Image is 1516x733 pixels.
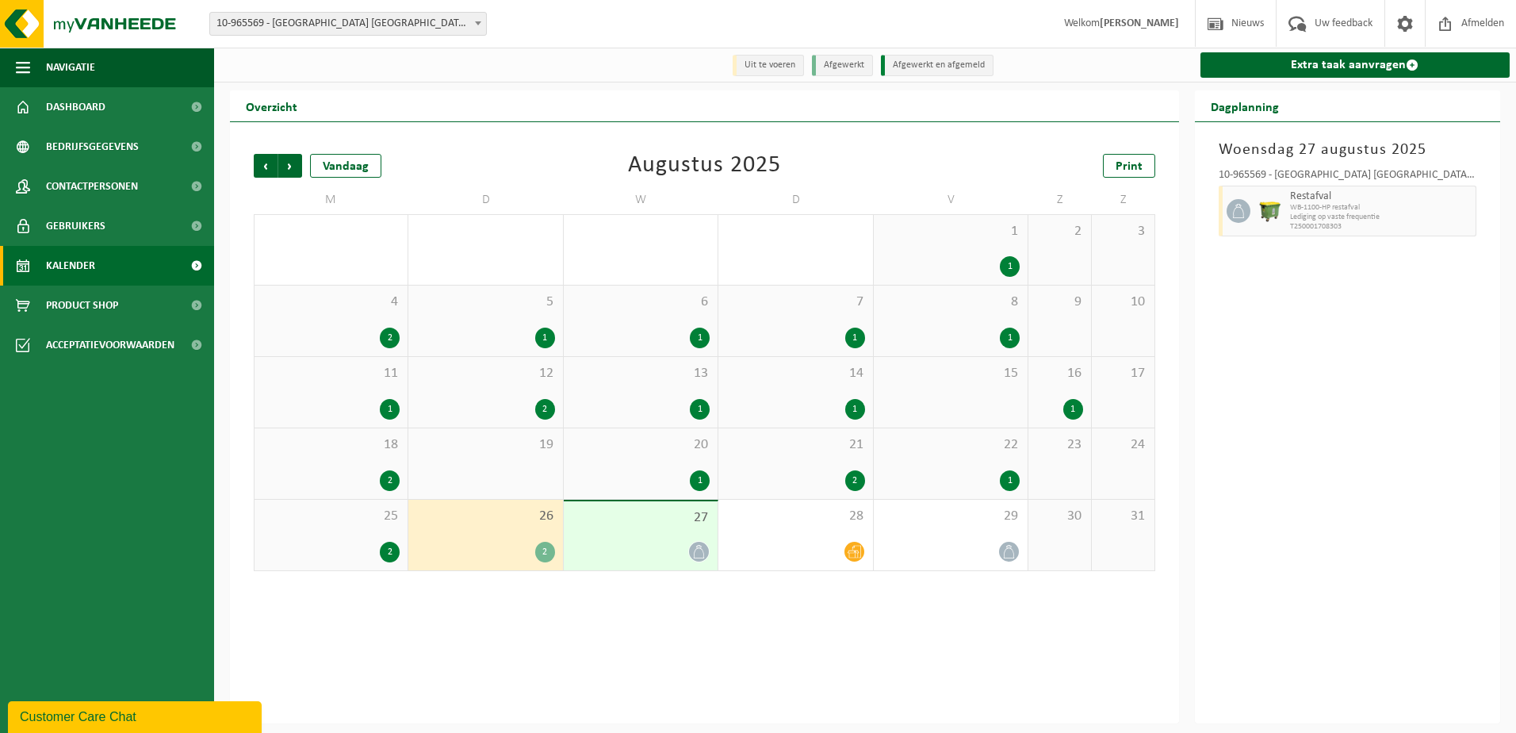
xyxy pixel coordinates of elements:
td: D [718,186,873,214]
span: 26 [416,508,554,525]
span: T250001708303 [1290,222,1472,232]
img: WB-1100-HPE-GN-50 [1258,199,1282,223]
div: 1 [690,328,710,348]
span: Print [1116,160,1143,173]
td: W [564,186,718,214]
span: 21 [726,436,864,454]
td: D [408,186,563,214]
span: 18 [262,436,400,454]
span: 10-965569 - VAN DER VALK HOTEL PARK LANE ANTWERPEN NV - ANTWERPEN [209,12,487,36]
div: 2 [380,470,400,491]
strong: [PERSON_NAME] [1100,17,1179,29]
span: 13 [572,365,710,382]
span: 5 [416,294,554,311]
span: 6 [572,294,710,311]
div: Augustus 2025 [628,154,781,178]
span: 9 [1036,294,1083,311]
span: Navigatie [46,48,95,87]
td: V [874,186,1028,214]
span: Acceptatievoorwaarden [46,325,174,365]
span: 24 [1100,436,1147,454]
div: 1 [845,328,865,348]
span: 16 [1036,365,1083,382]
h2: Overzicht [230,90,313,121]
div: 2 [535,399,555,420]
span: 8 [882,294,1020,311]
span: 11 [262,365,400,382]
div: 1 [1000,256,1020,277]
span: Contactpersonen [46,167,138,206]
span: 4 [262,294,400,311]
div: 2 [380,328,400,348]
div: Vandaag [310,154,381,178]
div: 1 [380,399,400,420]
span: 25 [262,508,400,525]
div: 1 [1063,399,1083,420]
span: Kalender [46,246,95,286]
div: 1 [845,399,865,420]
div: 2 [380,542,400,562]
span: 7 [726,294,864,311]
span: Lediging op vaste frequentie [1290,213,1472,222]
span: Gebruikers [46,206,105,246]
div: 2 [845,470,865,491]
h2: Dagplanning [1195,90,1295,121]
span: Vorige [254,154,278,178]
li: Afgewerkt [812,55,873,76]
span: 28 [726,508,864,525]
span: 22 [882,436,1020,454]
li: Afgewerkt en afgemeld [881,55,993,76]
span: Volgende [278,154,302,178]
h3: Woensdag 27 augustus 2025 [1219,138,1477,162]
a: Extra taak aanvragen [1200,52,1510,78]
span: 29 [882,508,1020,525]
div: 1 [1000,470,1020,491]
td: Z [1092,186,1155,214]
td: M [254,186,408,214]
span: 10 [1100,294,1147,311]
span: 23 [1036,436,1083,454]
span: Restafval [1290,190,1472,203]
div: 1 [535,328,555,348]
span: 3 [1100,223,1147,240]
td: Z [1028,186,1092,214]
a: Print [1103,154,1155,178]
span: 27 [572,509,710,527]
span: 12 [416,365,554,382]
span: WB-1100-HP restafval [1290,203,1472,213]
div: 1 [690,470,710,491]
div: 1 [690,399,710,420]
span: 31 [1100,508,1147,525]
span: 17 [1100,365,1147,382]
div: 10-965569 - [GEOGRAPHIC_DATA] [GEOGRAPHIC_DATA] - [GEOGRAPHIC_DATA] [1219,170,1477,186]
span: Bedrijfsgegevens [46,127,139,167]
span: 10-965569 - VAN DER VALK HOTEL PARK LANE ANTWERPEN NV - ANTWERPEN [210,13,486,35]
span: Product Shop [46,286,118,325]
span: 1 [882,223,1020,240]
iframe: chat widget [8,698,265,733]
div: 1 [1000,328,1020,348]
span: 30 [1036,508,1083,525]
span: 2 [1036,223,1083,240]
div: 2 [535,542,555,562]
span: 20 [572,436,710,454]
li: Uit te voeren [733,55,804,76]
span: 19 [416,436,554,454]
span: Dashboard [46,87,105,127]
span: 14 [726,365,864,382]
span: 15 [882,365,1020,382]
